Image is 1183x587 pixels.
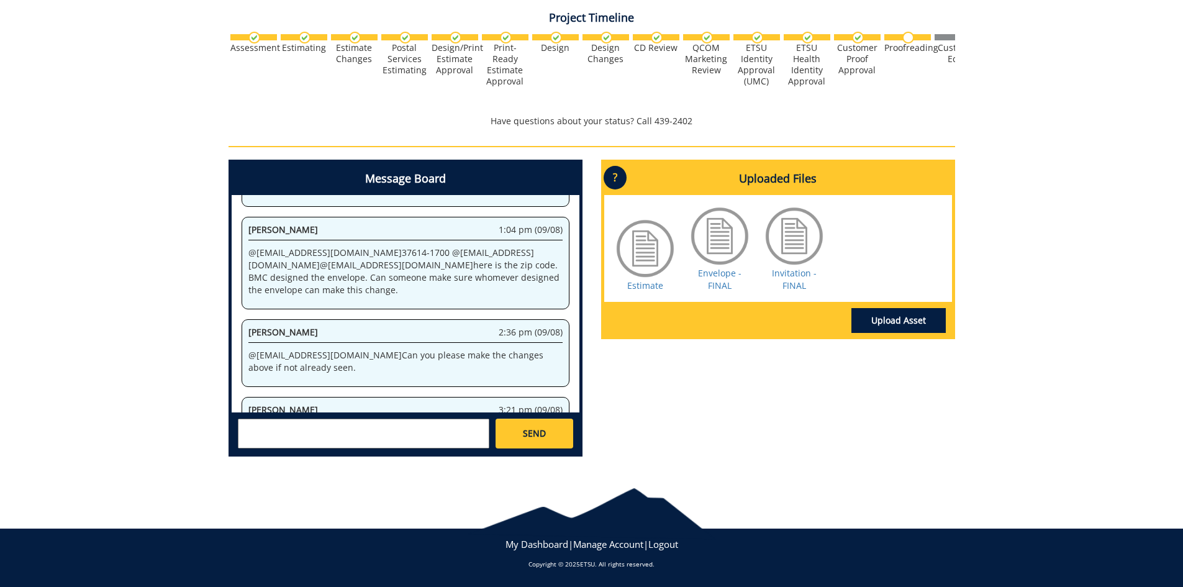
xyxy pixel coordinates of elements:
[499,404,563,416] span: 3:21 pm (09/08)
[281,42,327,53] div: Estimating
[248,326,318,338] span: [PERSON_NAME]
[935,42,981,65] div: Customer Edits
[751,32,763,43] img: checkmark
[248,404,318,416] span: [PERSON_NAME]
[851,308,946,333] a: Upload Asset
[784,42,830,87] div: ETSU Health Identity Approval
[651,32,663,43] img: checkmark
[834,42,881,76] div: Customer Proof Approval
[604,166,627,189] p: ?
[573,538,643,550] a: Manage Account
[884,42,931,53] div: Proofreading
[582,42,629,65] div: Design Changes
[500,32,512,43] img: checkmark
[604,163,952,195] h4: Uploaded Files
[852,32,864,43] img: checkmark
[580,560,595,568] a: ETSU
[523,427,546,440] span: SEND
[248,247,563,296] p: @ [EMAIL_ADDRESS][DOMAIN_NAME] 37614-1700 @ [EMAIL_ADDRESS][DOMAIN_NAME] @ [EMAIL_ADDRESS][DOMAIN...
[683,42,730,76] div: QCOM Marketing Review
[450,32,461,43] img: checkmark
[772,267,817,291] a: Invitation - FINAL
[733,42,780,87] div: ETSU Identity Approval (UMC)
[601,32,612,43] img: checkmark
[399,32,411,43] img: checkmark
[229,115,955,127] p: Have questions about your status? Call 439-2402
[648,538,678,550] a: Logout
[499,224,563,236] span: 1:04 pm (09/08)
[230,42,277,53] div: Assessment
[248,32,260,43] img: checkmark
[499,326,563,339] span: 2:36 pm (09/08)
[248,349,563,374] p: @ [EMAIL_ADDRESS][DOMAIN_NAME] Can you please make the changes above if not already seen.
[238,419,489,448] textarea: messageToSend
[633,42,679,53] div: CD Review
[229,12,955,24] h4: Project Timeline
[550,32,562,43] img: checkmark
[505,538,568,550] a: My Dashboard
[232,163,579,195] h4: Message Board
[701,32,713,43] img: checkmark
[496,419,573,448] a: SEND
[698,267,741,291] a: Envelope - FINAL
[627,280,663,291] a: Estimate
[432,42,478,76] div: Design/Print Estimate Approval
[482,42,528,87] div: Print-Ready Estimate Approval
[802,32,814,43] img: checkmark
[331,42,378,65] div: Estimate Changes
[248,224,318,235] span: [PERSON_NAME]
[349,32,361,43] img: checkmark
[381,42,428,76] div: Postal Services Estimating
[902,32,914,43] img: no
[532,42,579,53] div: Design
[299,32,310,43] img: checkmark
